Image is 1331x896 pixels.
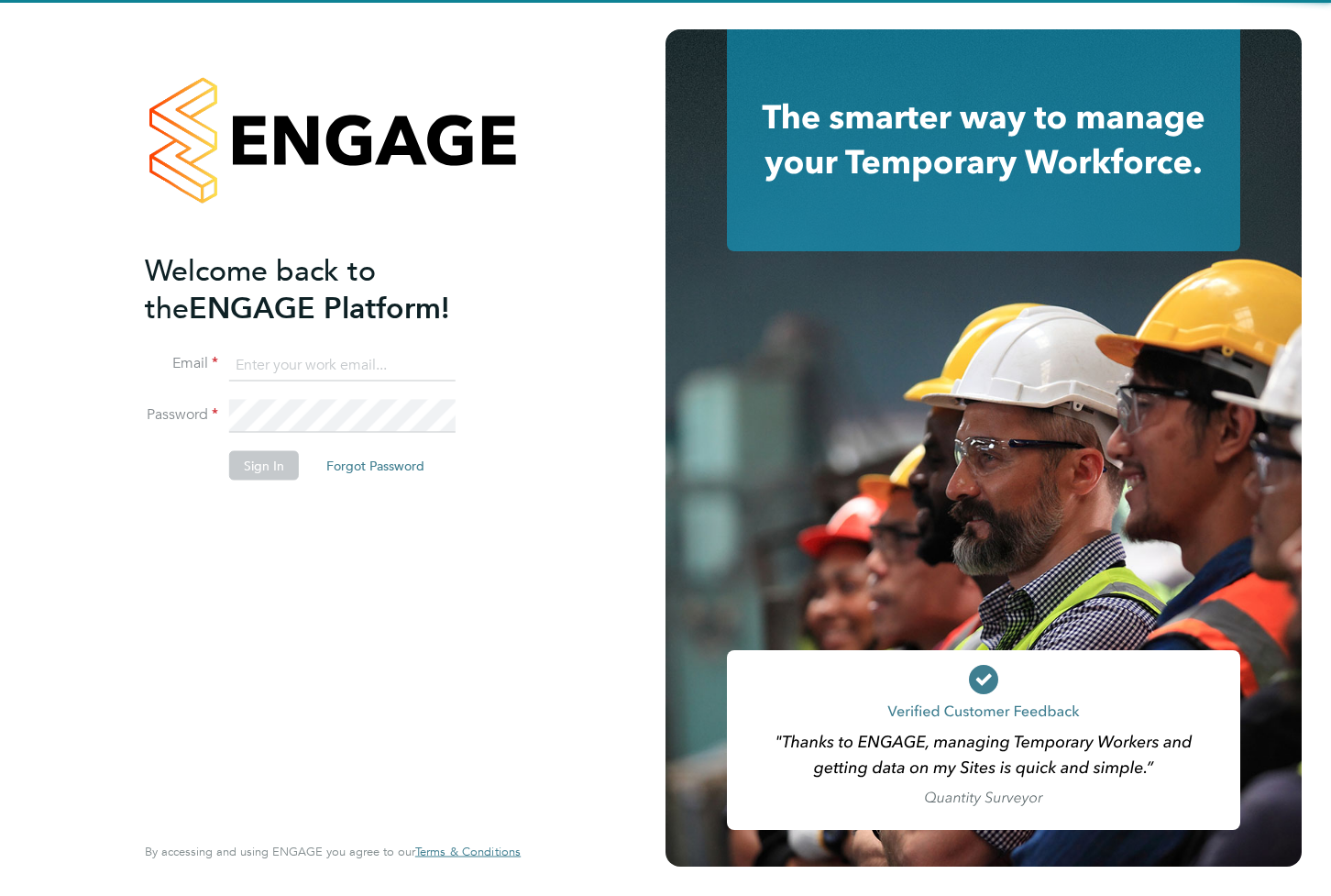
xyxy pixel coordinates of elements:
[415,845,521,859] a: Terms & Conditions
[312,451,439,481] button: Forgot Password
[145,252,376,326] span: Welcome back to the
[229,451,299,481] button: Sign In
[145,844,521,859] span: By accessing and using ENGAGE you agree to our
[145,251,502,326] h2: ENGAGE Platform!
[145,354,218,373] label: Email
[415,844,521,859] span: Terms & Conditions
[229,348,456,382] input: Enter your work email...
[145,405,218,425] label: Password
